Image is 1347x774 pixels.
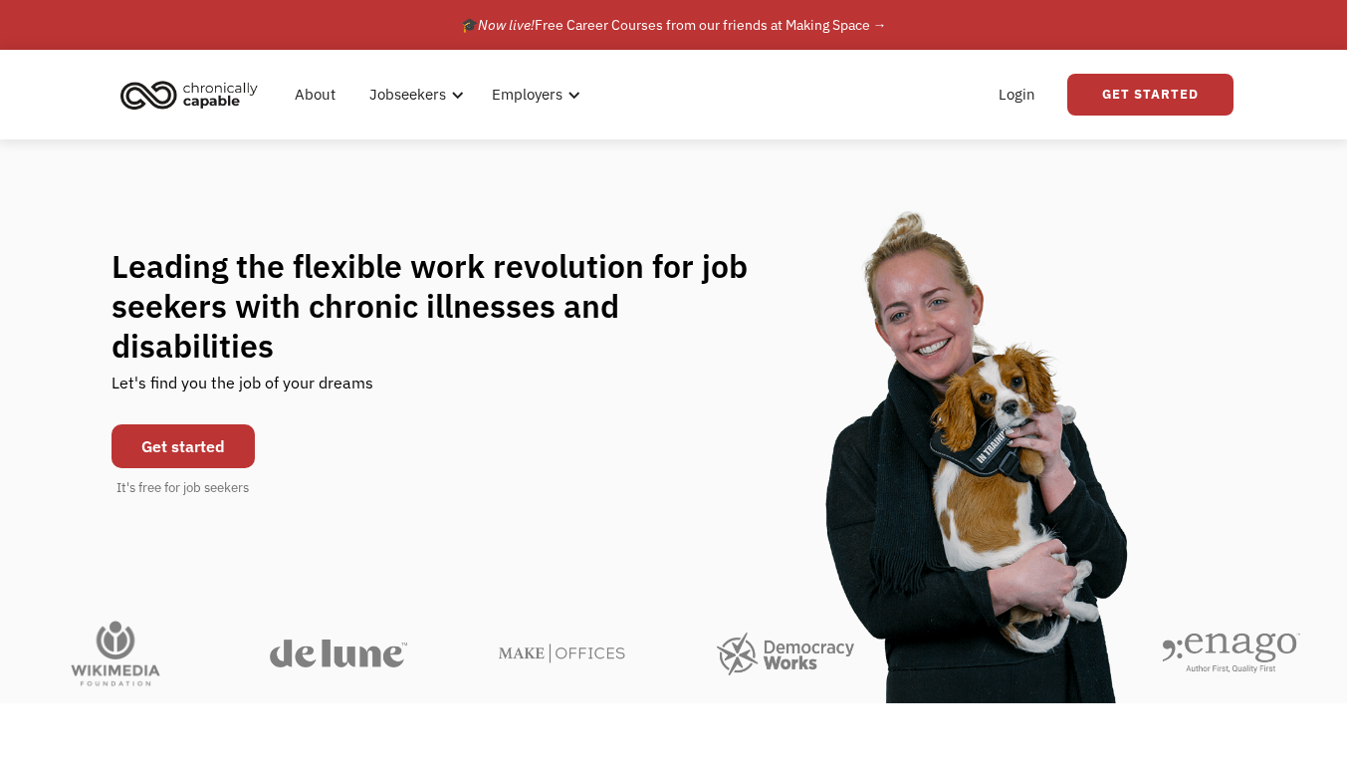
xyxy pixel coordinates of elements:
[357,63,470,127] div: Jobseekers
[987,63,1047,127] a: Login
[116,478,249,498] div: It's free for job seekers
[1067,74,1234,116] a: Get Started
[112,246,786,366] h1: Leading the flexible work revolution for job seekers with chronic illnesses and disabilities
[478,16,535,34] em: Now live!
[114,73,264,117] img: Chronically Capable logo
[492,83,562,107] div: Employers
[369,83,446,107] div: Jobseekers
[112,424,255,468] a: Get started
[461,13,887,37] div: 🎓 Free Career Courses from our friends at Making Space →
[114,73,273,117] a: home
[480,63,586,127] div: Employers
[112,366,373,414] div: Let's find you the job of your dreams
[283,63,347,127] a: About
